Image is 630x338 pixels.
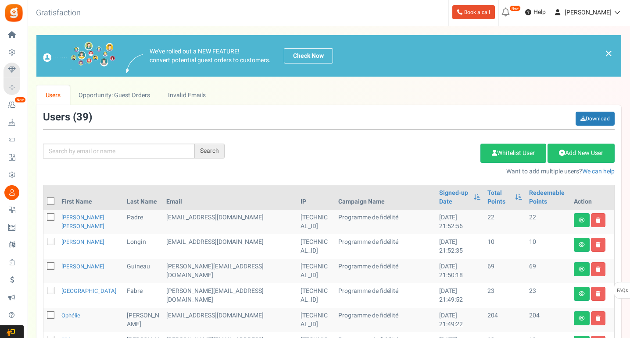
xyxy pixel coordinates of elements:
td: 22 [484,210,526,234]
td: Programme de fidélité [335,308,436,332]
span: 39 [76,109,89,125]
a: Whitelist User [480,144,546,163]
input: Search by email or name [43,144,195,158]
h3: Users ( ) [43,112,92,123]
th: Email [163,185,297,210]
h3: Gratisfaction [26,4,90,22]
a: [PERSON_NAME] [PERSON_NAME] [61,213,104,230]
div: Search [195,144,225,158]
th: Last Name [123,185,163,210]
td: [PERSON_NAME][EMAIL_ADDRESS][DOMAIN_NAME] [163,283,297,308]
span: [PERSON_NAME] [565,8,612,17]
td: 69 [484,259,526,283]
td: [EMAIL_ADDRESS][DOMAIN_NAME] [163,308,297,332]
td: Guineau [123,259,163,283]
td: 22 [526,210,570,234]
a: Opportunity: Guest Orders [70,85,159,105]
a: Invalid Emails [159,85,215,105]
td: 10 [526,234,570,259]
td: [TECHNICAL_ID] [297,259,335,283]
td: [PERSON_NAME][EMAIL_ADDRESS][DOMAIN_NAME] [163,259,297,283]
td: [PERSON_NAME] [123,308,163,332]
a: × [605,48,612,59]
i: Delete user [596,242,601,247]
td: Fabre [123,283,163,308]
a: [PERSON_NAME] [61,262,104,271]
td: [TECHNICAL_ID] [297,210,335,234]
td: Padre [123,210,163,234]
a: New [4,98,24,113]
a: Help [522,5,549,19]
td: [DATE] 21:52:56 [436,210,484,234]
a: Check Now [284,48,333,63]
td: 204 [526,308,570,332]
th: Action [570,185,614,210]
p: We've rolled out a NEW FEATURE! convert potential guest orders to customers. [150,47,271,65]
td: 23 [526,283,570,308]
i: Delete user [596,267,601,272]
a: Signed-up Date [439,189,469,206]
em: New [509,5,521,11]
td: [DATE] 21:50:18 [436,259,484,283]
i: View details [579,267,585,272]
p: Want to add multiple users? [238,167,615,176]
a: Book a call [452,5,495,19]
td: 23 [484,283,526,308]
a: [PERSON_NAME] [61,238,104,246]
td: Programme de fidélité [335,210,436,234]
a: Total Points [487,189,511,206]
td: [DATE] 21:52:35 [436,234,484,259]
td: 204 [484,308,526,332]
a: Download [576,112,615,126]
td: [TECHNICAL_ID] [297,308,335,332]
span: FAQs [616,282,628,299]
i: Delete user [596,291,601,296]
td: [EMAIL_ADDRESS][DOMAIN_NAME] [163,234,297,259]
img: Gratisfaction [4,3,24,23]
td: Programme de fidélité [335,259,436,283]
a: Redeemable Points [529,189,567,206]
td: [DATE] 21:49:22 [436,308,484,332]
td: 10 [484,234,526,259]
img: images [43,42,115,70]
td: [EMAIL_ADDRESS][DOMAIN_NAME] [163,210,297,234]
td: Programme de fidélité [335,283,436,308]
td: 69 [526,259,570,283]
img: images [126,54,143,73]
td: [TECHNICAL_ID] [297,234,335,259]
th: First Name [58,185,123,210]
th: IP [297,185,335,210]
i: Delete user [596,218,601,223]
i: View details [579,242,585,247]
a: Ophélie [61,311,80,320]
td: [TECHNICAL_ID] [297,283,335,308]
a: Users [36,85,70,105]
td: Programme de fidélité [335,234,436,259]
a: [GEOGRAPHIC_DATA] [61,287,116,295]
i: View details [579,218,585,223]
span: Help [531,8,546,17]
em: New [14,97,26,103]
th: Campaign Name [335,185,436,210]
td: [DATE] 21:49:52 [436,283,484,308]
a: Add New User [548,144,615,163]
td: Longin [123,234,163,259]
i: View details [579,291,585,296]
a: We can help [582,167,615,176]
